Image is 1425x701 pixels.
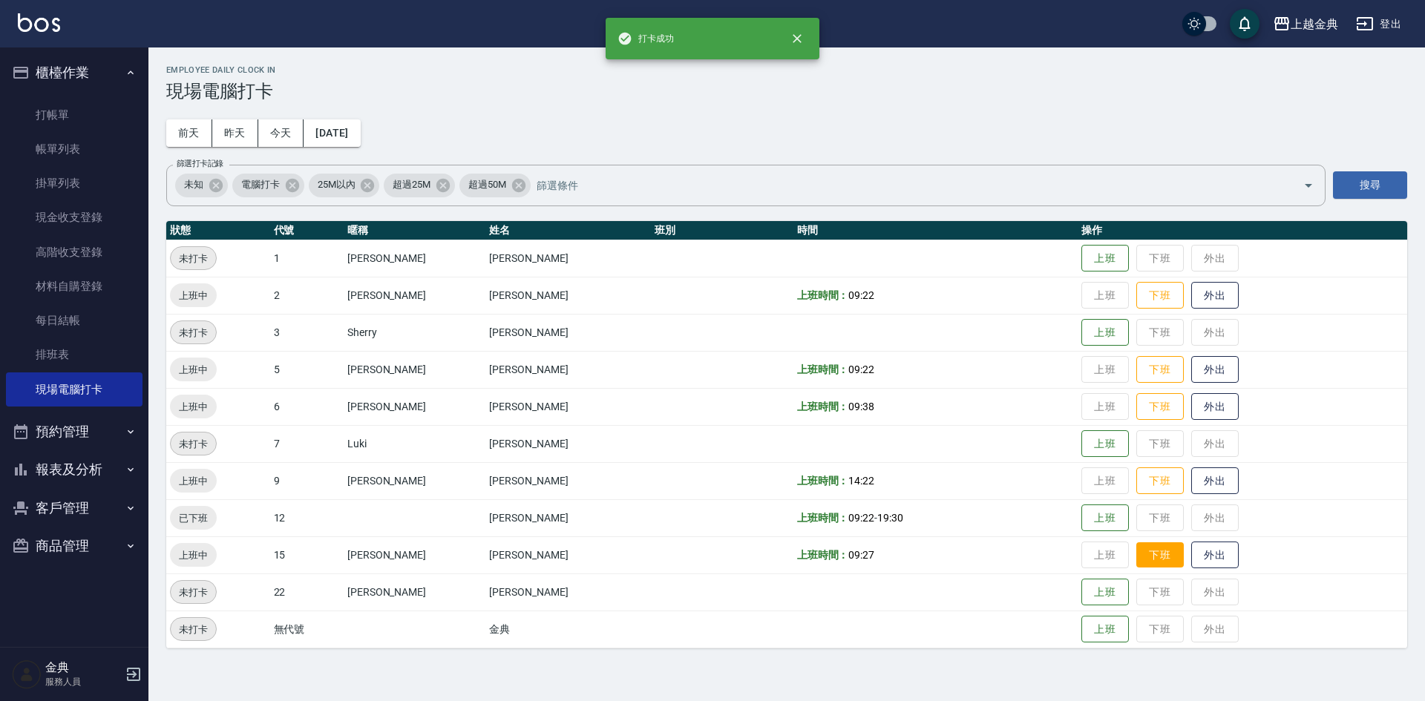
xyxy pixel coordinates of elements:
[344,388,486,425] td: [PERSON_NAME]
[848,512,874,524] span: 09:22
[171,436,216,452] span: 未打卡
[1136,467,1184,495] button: 下班
[170,510,217,526] span: 已下班
[171,622,216,637] span: 未打卡
[6,200,142,234] a: 現金收支登錄
[485,351,651,388] td: [PERSON_NAME]
[6,338,142,372] a: 排班表
[304,119,360,147] button: [DATE]
[1136,356,1184,384] button: 下班
[793,221,1078,240] th: 時間
[166,81,1407,102] h3: 現場電腦打卡
[877,512,903,524] span: 19:30
[6,489,142,527] button: 客戶管理
[797,401,849,412] b: 上班時間：
[1081,504,1129,532] button: 上班
[1081,430,1129,458] button: 上班
[344,462,486,499] td: [PERSON_NAME]
[797,475,849,487] b: 上班時間：
[212,119,258,147] button: 昨天
[170,473,217,489] span: 上班中
[485,240,651,277] td: [PERSON_NAME]
[1191,542,1239,569] button: 外出
[485,611,651,648] td: 金典
[848,363,874,375] span: 09:22
[485,277,651,314] td: [PERSON_NAME]
[459,177,515,192] span: 超過50M
[6,372,142,407] a: 現場電腦打卡
[166,119,212,147] button: 前天
[270,536,344,573] td: 15
[1191,467,1239,495] button: 外出
[45,660,121,675] h5: 金典
[344,536,486,573] td: [PERSON_NAME]
[6,98,142,132] a: 打帳單
[171,585,216,600] span: 未打卡
[6,132,142,166] a: 帳單列表
[384,174,455,197] div: 超過25M
[1136,542,1184,568] button: 下班
[533,172,1277,198] input: 篩選條件
[170,547,217,563] span: 上班中
[848,289,874,301] span: 09:22
[1333,171,1407,199] button: 搜尋
[1081,616,1129,643] button: 上班
[6,527,142,565] button: 商品管理
[1191,393,1239,421] button: 外出
[797,549,849,561] b: 上班時間：
[177,158,223,169] label: 篩選打卡記錄
[1078,221,1407,240] th: 操作
[781,22,813,55] button: close
[797,363,849,375] b: 上班時間：
[485,425,651,462] td: [PERSON_NAME]
[1267,9,1344,39] button: 上越金典
[175,174,228,197] div: 未知
[344,240,486,277] td: [PERSON_NAME]
[6,412,142,451] button: 預約管理
[171,251,216,266] span: 未打卡
[270,462,344,499] td: 9
[1297,174,1320,197] button: Open
[18,13,60,32] img: Logo
[344,573,486,611] td: [PERSON_NAME]
[309,174,380,197] div: 25M以內
[270,314,344,351] td: 3
[651,221,793,240] th: 班別
[617,31,674,46] span: 打卡成功
[270,240,344,277] td: 1
[270,573,344,611] td: 22
[258,119,304,147] button: 今天
[171,325,216,340] span: 未打卡
[6,166,142,200] a: 掛單列表
[485,314,651,351] td: [PERSON_NAME]
[485,388,651,425] td: [PERSON_NAME]
[485,536,651,573] td: [PERSON_NAME]
[1291,15,1338,33] div: 上越金典
[175,177,212,192] span: 未知
[848,549,874,561] span: 09:27
[848,475,874,487] span: 14:22
[344,425,486,462] td: Luki
[270,351,344,388] td: 5
[1191,282,1239,309] button: 外出
[270,425,344,462] td: 7
[6,303,142,338] a: 每日結帳
[1350,10,1407,38] button: 登出
[459,174,531,197] div: 超過50M
[270,499,344,536] td: 12
[485,221,651,240] th: 姓名
[485,462,651,499] td: [PERSON_NAME]
[344,221,486,240] th: 暱稱
[270,611,344,648] td: 無代號
[1230,9,1259,39] button: save
[270,221,344,240] th: 代號
[384,177,439,192] span: 超過25M
[170,399,217,415] span: 上班中
[170,288,217,303] span: 上班中
[270,277,344,314] td: 2
[485,573,651,611] td: [PERSON_NAME]
[232,174,304,197] div: 電腦打卡
[344,277,486,314] td: [PERSON_NAME]
[6,269,142,303] a: 材料自購登錄
[793,499,1078,536] td: -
